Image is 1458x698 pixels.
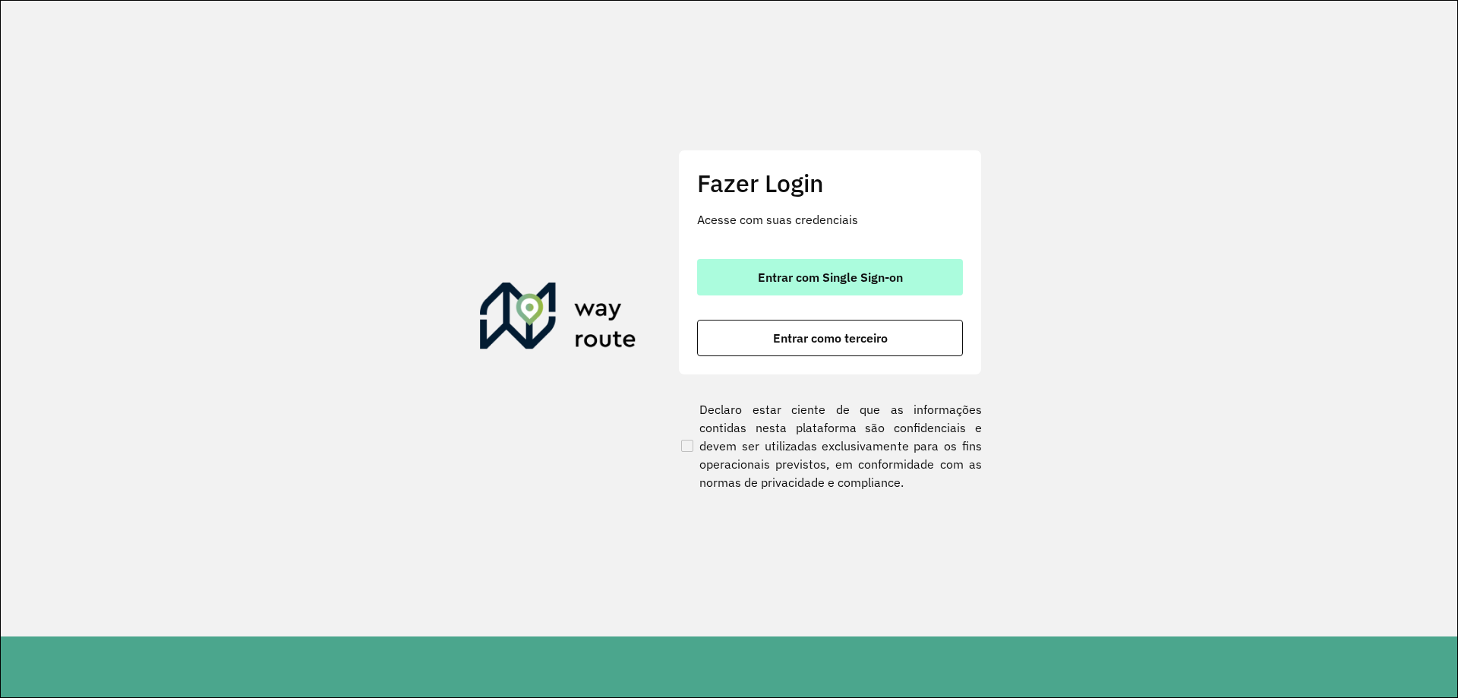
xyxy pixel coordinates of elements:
label: Declaro estar ciente de que as informações contidas nesta plataforma são confidenciais e devem se... [678,400,982,491]
p: Acesse com suas credenciais [697,210,963,229]
span: Entrar com Single Sign-on [758,271,903,283]
img: Roteirizador AmbevTech [480,283,636,355]
h2: Fazer Login [697,169,963,197]
button: button [697,320,963,356]
span: Entrar como terceiro [773,332,888,344]
button: button [697,259,963,295]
